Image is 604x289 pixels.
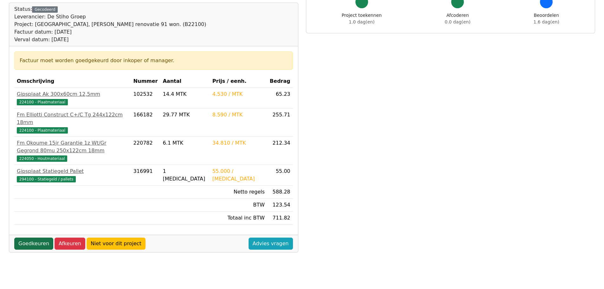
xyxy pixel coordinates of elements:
[267,165,293,186] td: 55.00
[17,167,128,175] div: Gipsplaat Statiegeld Pallet
[131,75,160,88] th: Nummer
[17,111,128,126] div: Fm Elliotti Construct C+/C Tg 244x122cm 18mm
[534,12,559,25] div: Beoordelen
[32,6,58,13] div: Gecodeerd
[17,176,76,182] span: 294100 - Statiegeld / pallets
[249,238,293,250] a: Advies vragen
[210,75,267,88] th: Prijs / eenh.
[267,186,293,199] td: 588.28
[14,5,206,43] div: Status:
[210,212,267,225] td: Totaal inc BTW
[342,12,382,25] div: Project toekennen
[163,139,207,147] div: 6.1 MTK
[87,238,146,250] a: Niet voor dit project
[210,199,267,212] td: BTW
[267,108,293,137] td: 255.71
[160,75,210,88] th: Aantal
[17,139,128,154] div: Fm Okoume 15jr Garantie 1z Wt/Gr Gegrond 80mu 250x122cm 18mm
[17,127,68,134] span: 224100 - Plaatmateriaal
[163,111,207,119] div: 29.77 MTK
[349,19,374,24] span: 1.0 dag(en)
[212,90,265,98] div: 4.530 / MTK
[163,167,207,183] div: 1 [MEDICAL_DATA]
[212,167,265,183] div: 55.000 / [MEDICAL_DATA]
[17,111,128,134] a: Fm Elliotti Construct C+/C Tg 244x122cm 18mm224100 - Plaatmateriaal
[445,12,471,25] div: Afcoderen
[17,90,128,98] div: Gipsplaat Ak 300x60cm 12,5mm
[212,111,265,119] div: 8.590 / MTK
[210,186,267,199] td: Netto regels
[163,90,207,98] div: 14.4 MTK
[131,165,160,186] td: 316991
[14,28,206,36] div: Factuur datum: [DATE]
[131,88,160,108] td: 102532
[267,75,293,88] th: Bedrag
[534,19,559,24] span: 1.6 dag(en)
[20,57,288,64] div: Factuur moet worden goedgekeurd door inkoper of manager.
[267,88,293,108] td: 65.23
[445,19,471,24] span: 0.0 dag(en)
[267,212,293,225] td: 711.82
[17,99,68,105] span: 224100 - Plaatmateriaal
[131,108,160,137] td: 166182
[14,21,206,28] div: Project: [GEOGRAPHIC_DATA], [PERSON_NAME] renovatie 91 won. (B22100)
[17,139,128,162] a: Fm Okoume 15jr Garantie 1z Wt/Gr Gegrond 80mu 250x122cm 18mm224050 - Houtmateriaal
[17,90,128,106] a: Gipsplaat Ak 300x60cm 12,5mm224100 - Plaatmateriaal
[212,139,265,147] div: 34.810 / MTK
[55,238,85,250] a: Afkeuren
[267,199,293,212] td: 123.54
[17,167,128,183] a: Gipsplaat Statiegeld Pallet294100 - Statiegeld / pallets
[14,238,53,250] a: Goedkeuren
[14,13,206,21] div: Leverancier: De Stiho Groep
[17,155,67,162] span: 224050 - Houtmateriaal
[267,137,293,165] td: 212.34
[131,137,160,165] td: 220782
[14,36,206,43] div: Verval datum: [DATE]
[14,75,131,88] th: Omschrijving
